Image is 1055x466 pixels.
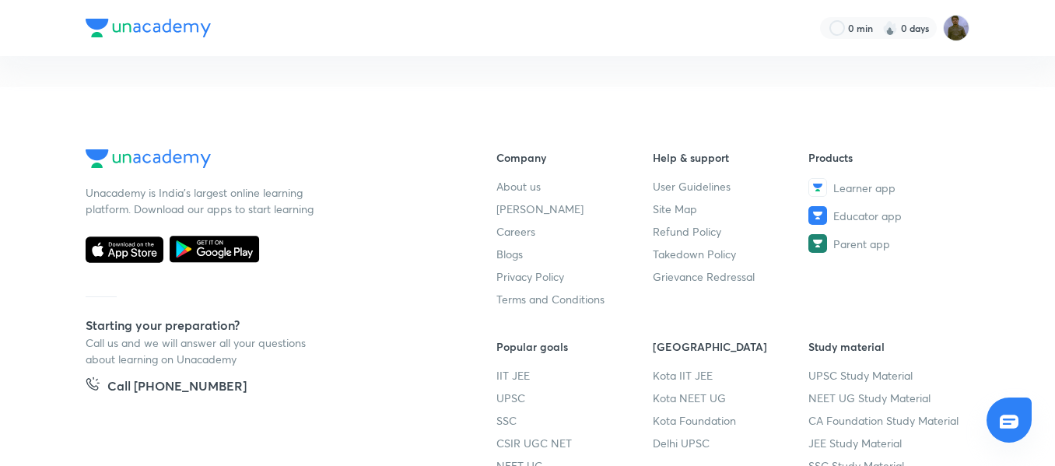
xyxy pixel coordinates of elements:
[86,184,319,217] p: Unacademy is India’s largest online learning platform. Download our apps to start learning
[833,180,896,196] span: Learner app
[808,390,965,406] a: NEET UG Study Material
[653,435,809,451] a: Delhi UPSC
[653,390,809,406] a: Kota NEET UG
[86,149,447,172] a: Company Logo
[653,178,809,194] a: User Guidelines
[653,223,809,240] a: Refund Policy
[808,178,827,197] img: Learner app
[496,268,653,285] a: Privacy Policy
[653,246,809,262] a: Takedown Policy
[808,412,965,429] a: CA Foundation Study Material
[496,435,653,451] a: CSIR UGC NET
[653,367,809,384] a: Kota IIT JEE
[653,412,809,429] a: Kota Foundation
[496,367,653,384] a: IIT JEE
[86,377,247,398] a: Call [PHONE_NUMBER]
[833,208,902,224] span: Educator app
[86,149,211,168] img: Company Logo
[808,234,827,253] img: Parent app
[808,178,965,197] a: Learner app
[496,223,535,240] span: Careers
[653,338,809,355] h6: [GEOGRAPHIC_DATA]
[653,268,809,285] a: Grievance Redressal
[808,206,827,225] img: Educator app
[653,149,809,166] h6: Help & support
[943,15,969,41] img: Gopal Kumar
[496,223,653,240] a: Careers
[496,201,653,217] a: [PERSON_NAME]
[496,291,653,307] a: Terms and Conditions
[86,316,447,335] h5: Starting your preparation?
[86,19,211,37] img: Company Logo
[882,20,898,36] img: streak
[86,335,319,367] p: Call us and we will answer all your questions about learning on Unacademy
[107,377,247,398] h5: Call [PHONE_NUMBER]
[808,149,965,166] h6: Products
[833,236,890,252] span: Parent app
[808,234,965,253] a: Parent app
[496,149,653,166] h6: Company
[496,390,653,406] a: UPSC
[808,367,965,384] a: UPSC Study Material
[808,435,965,451] a: JEE Study Material
[496,246,653,262] a: Blogs
[653,201,809,217] a: Site Map
[496,338,653,355] h6: Popular goals
[808,206,965,225] a: Educator app
[496,178,653,194] a: About us
[808,338,965,355] h6: Study material
[496,412,653,429] a: SSC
